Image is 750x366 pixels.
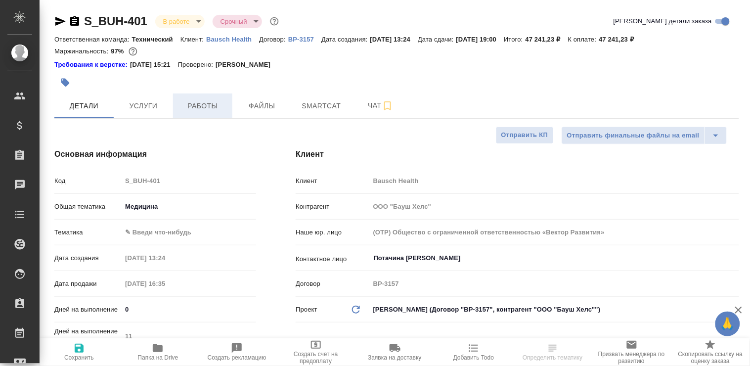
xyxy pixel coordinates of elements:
p: Контрагент [296,202,369,212]
p: Дата создания [54,253,122,263]
span: Сохранить [64,354,94,361]
button: Добавить Todo [434,338,513,366]
button: 1088.00 RUB; [127,45,139,58]
p: Bausch Health [206,36,259,43]
span: Создать рекламацию [208,354,266,361]
p: [PERSON_NAME] [216,60,278,70]
input: Пустое поле [122,329,256,343]
span: Скопировать ссылку на оценку заказа [677,351,744,365]
span: Smartcat [298,100,345,112]
p: Проверено: [178,60,216,70]
p: [DATE] 15:21 [130,60,178,70]
input: Пустое поле [370,199,739,214]
span: Отправить КП [501,130,548,141]
p: Договор [296,279,369,289]
div: [PERSON_NAME] (Договор "ВР-3157", контрагент "ООО "Бауш Хелс"") [370,301,739,318]
button: Сохранить [40,338,119,366]
span: Добавить Todo [453,354,494,361]
button: Определить тематику [513,338,592,366]
div: В работе [155,15,205,28]
div: split button [562,127,727,144]
p: Клиент [296,176,369,186]
button: Скопировать ссылку [69,15,81,27]
h4: Основная информация [54,148,256,160]
p: 97% [111,47,126,55]
button: 🙏 [715,312,740,336]
div: В работе [213,15,262,28]
button: Папка на Drive [119,338,198,366]
span: Создать счет на предоплату [282,351,350,365]
input: Пустое поле [122,251,208,265]
input: Пустое поле [370,225,739,239]
p: Тематика [54,228,122,237]
span: Работы [179,100,226,112]
p: Итого: [504,36,525,43]
a: Требования к верстке: [54,60,130,70]
p: Проект [296,305,317,315]
p: К оплате: [568,36,599,43]
a: Bausch Health [206,35,259,43]
p: 47 241,23 ₽ [526,36,568,43]
p: [DATE] 19:00 [456,36,504,43]
button: Скопировать ссылку для ЯМессенджера [54,15,66,27]
div: ✎ Введи что-нибудь [125,228,244,237]
p: Ответственная команда: [54,36,132,43]
p: Контактное лицо [296,254,369,264]
div: ✎ Введи что-нибудь [122,224,256,241]
p: Дней на выполнение [54,305,122,315]
span: Услуги [120,100,167,112]
p: Общая тематика [54,202,122,212]
h4: Клиент [296,148,739,160]
p: Наше юр. лицо [296,228,369,237]
span: Детали [60,100,108,112]
input: Пустое поле [370,174,739,188]
button: Open [734,257,736,259]
button: Скопировать ссылку на оценку заказа [671,338,750,366]
a: S_BUH-401 [84,14,147,28]
button: Создать счет на предоплату [276,338,355,366]
span: Чат [357,99,404,112]
div: Медицина [122,198,256,215]
p: Дата сдачи: [418,36,456,43]
span: Отправить финальные файлы на email [567,130,700,141]
button: Призвать менеджера по развитию [592,338,671,366]
input: ✎ Введи что-нибудь [122,302,256,317]
p: Дней на выполнение (авт.) [54,326,122,346]
a: ВР-3157 [288,35,321,43]
p: 47 241,23 ₽ [599,36,642,43]
input: Пустое поле [122,174,256,188]
p: Дата продажи [54,279,122,289]
p: ВР-3157 [288,36,321,43]
button: Доп статусы указывают на важность/срочность заказа [268,15,281,28]
button: Отправить КП [496,127,554,144]
p: [DATE] 13:24 [370,36,418,43]
span: Папка на Drive [138,354,178,361]
input: Пустое поле [122,276,208,291]
p: Код [54,176,122,186]
span: Призвать менеджера по развитию [598,351,665,365]
input: Пустое поле [370,276,739,291]
button: Отправить финальные файлы на email [562,127,705,144]
span: Заявка на доставку [368,354,421,361]
p: Дата создания: [321,36,370,43]
button: В работе [160,17,193,26]
button: Заявка на доставку [355,338,435,366]
p: Договор: [259,36,288,43]
button: Срочный [218,17,250,26]
span: Файлы [238,100,286,112]
button: Добавить тэг [54,72,76,93]
svg: Подписаться [382,100,394,112]
span: 🙏 [719,314,736,334]
span: [PERSON_NAME] детали заказа [614,16,712,26]
p: Технический [132,36,180,43]
div: Нажми, чтобы открыть папку с инструкцией [54,60,130,70]
p: Маржинальность: [54,47,111,55]
p: Клиент: [180,36,206,43]
button: Создать рекламацию [197,338,276,366]
span: Определить тематику [523,354,582,361]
